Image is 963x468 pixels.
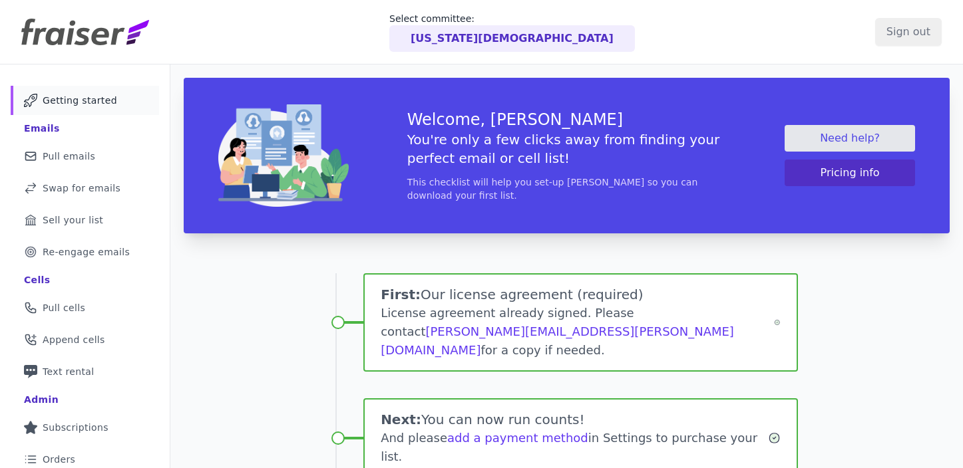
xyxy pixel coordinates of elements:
[11,237,159,267] a: Re-engage emails
[43,333,105,346] span: Append cells
[875,18,942,46] input: Sign out
[43,181,120,195] span: Swap for emails
[447,431,588,445] a: add a payment method
[11,142,159,171] a: Pull emails
[43,365,95,378] span: Text rental
[785,125,915,152] a: Need help?
[43,150,95,163] span: Pull emails
[43,453,75,466] span: Orders
[11,205,159,235] a: Sell your list
[43,245,130,259] span: Re-engage emails
[11,174,159,203] a: Swap for emails
[381,324,734,357] a: [PERSON_NAME][EMAIL_ADDRESS][PERSON_NAME][DOMAIN_NAME]
[24,393,59,406] div: Admin
[381,410,767,429] h1: You can now run counts!
[785,160,915,186] button: Pricing info
[11,293,159,322] a: Pull cells
[24,273,50,287] div: Cells
[43,213,103,227] span: Sell your list
[407,175,727,202] p: This checklist will help you set-up [PERSON_NAME] so you can download your first list.
[381,429,767,466] div: And please in Settings to purchase your list.
[43,301,85,314] span: Pull cells
[381,285,774,304] h1: Our license agreement (required)
[381,411,421,427] span: Next:
[43,94,117,107] span: Getting started
[381,287,421,302] span: First:
[11,413,159,442] a: Subscriptions
[381,304,774,360] div: License agreement already signed. Please contact for a copy if needed.
[407,109,727,130] h3: Welcome, [PERSON_NAME]
[11,325,159,354] a: Append cells
[24,122,60,135] div: Emails
[218,104,349,207] img: img
[389,12,635,52] a: Select committee: [US_STATE][DEMOGRAPHIC_DATA]
[411,31,614,47] p: [US_STATE][DEMOGRAPHIC_DATA]
[21,19,149,45] img: Fraiser Logo
[389,12,635,25] p: Select committee:
[407,130,727,168] h5: You're only a few clicks away from finding your perfect email or cell list!
[11,357,159,386] a: Text rental
[43,421,108,434] span: Subscriptions
[11,86,159,115] a: Getting started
